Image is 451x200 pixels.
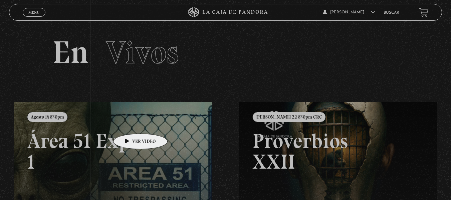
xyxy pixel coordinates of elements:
[26,16,42,21] span: Cerrar
[106,33,179,71] span: Vivos
[52,37,399,68] h2: En
[384,11,399,15] a: Buscar
[28,10,39,14] span: Menu
[323,10,375,14] span: [PERSON_NAME]
[419,8,428,17] a: View your shopping cart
